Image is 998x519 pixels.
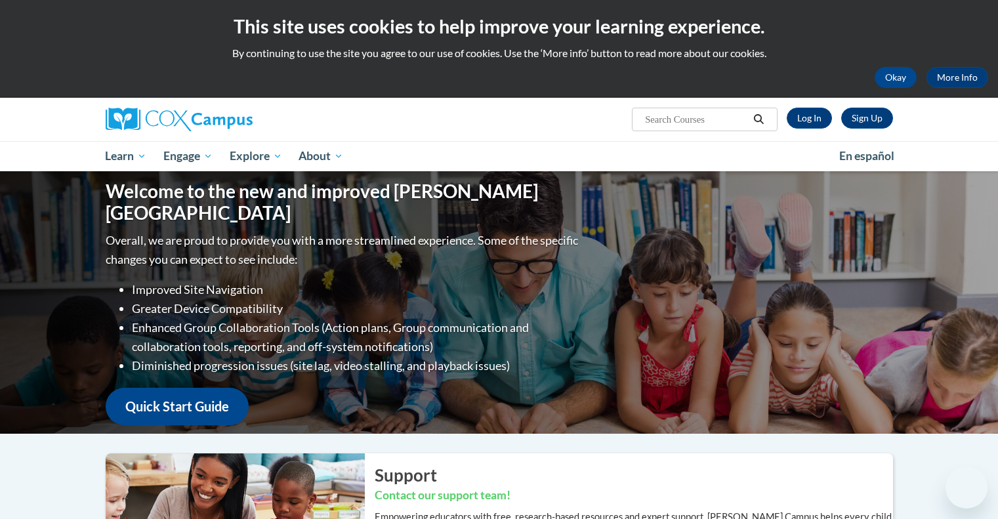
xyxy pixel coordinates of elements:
span: Engage [163,148,213,164]
li: Greater Device Compatibility [132,299,581,318]
h2: This site uses cookies to help improve your learning experience. [10,13,988,39]
a: Explore [221,141,291,171]
h2: Support [375,463,893,487]
h3: Contact our support team! [375,488,893,504]
a: Engage [155,141,221,171]
span: About [299,148,343,164]
li: Enhanced Group Collaboration Tools (Action plans, Group communication and collaboration tools, re... [132,318,581,356]
div: Main menu [86,141,913,171]
a: En español [831,142,903,170]
p: Overall, we are proud to provide you with a more streamlined experience. Some of the specific cha... [106,231,581,269]
button: Okay [875,67,917,88]
a: About [290,141,352,171]
a: More Info [926,67,988,88]
a: Learn [97,141,156,171]
li: Improved Site Navigation [132,280,581,299]
li: Diminished progression issues (site lag, video stalling, and playback issues) [132,356,581,375]
a: Register [841,108,893,129]
button: Search [749,112,768,127]
img: Cox Campus [106,108,253,131]
a: Quick Start Guide [106,388,249,425]
iframe: Button to launch messaging window [946,467,988,509]
span: Explore [230,148,282,164]
h1: Welcome to the new and improved [PERSON_NAME][GEOGRAPHIC_DATA] [106,180,581,224]
input: Search Courses [644,112,749,127]
a: Cox Campus [106,108,355,131]
span: En español [839,149,894,163]
span: Learn [105,148,146,164]
a: Log In [787,108,832,129]
p: By continuing to use the site you agree to our use of cookies. Use the ‘More info’ button to read... [10,46,988,60]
